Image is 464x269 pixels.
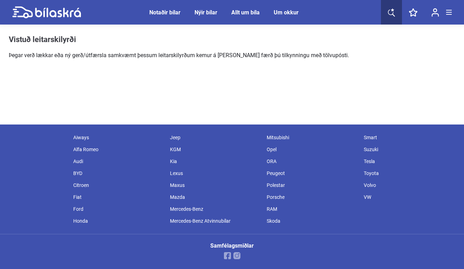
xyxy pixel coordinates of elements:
[166,215,263,227] div: Mercedes-Benz Atvinnubílar
[70,203,166,215] div: Ford
[360,132,457,143] div: Smart
[149,9,180,16] a: Notaðir bílar
[360,191,457,203] div: VW
[166,167,263,179] div: Lexus
[263,143,360,155] div: Opel
[263,179,360,191] div: Polestar
[231,9,260,16] a: Allt um bíla
[70,155,166,167] div: Audi
[360,143,457,155] div: Suzuki
[166,132,263,143] div: Jeep
[70,179,166,191] div: Citroen
[166,155,263,167] div: Kia
[263,215,360,227] div: Skoda
[360,179,457,191] div: Volvo
[360,155,457,167] div: Tesla
[263,191,360,203] div: Porsche
[263,167,360,179] div: Peugeot
[70,143,166,155] div: Alfa Romeo
[360,167,457,179] div: Toyota
[263,155,360,167] div: ORA
[195,9,217,16] a: Nýir bílar
[70,215,166,227] div: Honda
[274,9,299,16] a: Um okkur
[166,143,263,155] div: KGM
[9,51,366,60] p: Þegar verð lækkar eða ný gerð/útfærsla samkvæmt þessum leitarskilyrðum kemur á [PERSON_NAME] færð...
[9,35,366,44] h1: Vistuð leitarskilyrði
[70,191,166,203] div: Fiat
[166,203,263,215] div: Mercedes-Benz
[263,132,360,143] div: Mitsubishi
[166,179,263,191] div: Maxus
[70,132,166,143] div: Aiways
[431,8,439,17] img: user-login.svg
[70,167,166,179] div: BYD
[263,203,360,215] div: RAM
[210,243,254,249] div: Samfélagsmiðlar
[166,191,263,203] div: Mazda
